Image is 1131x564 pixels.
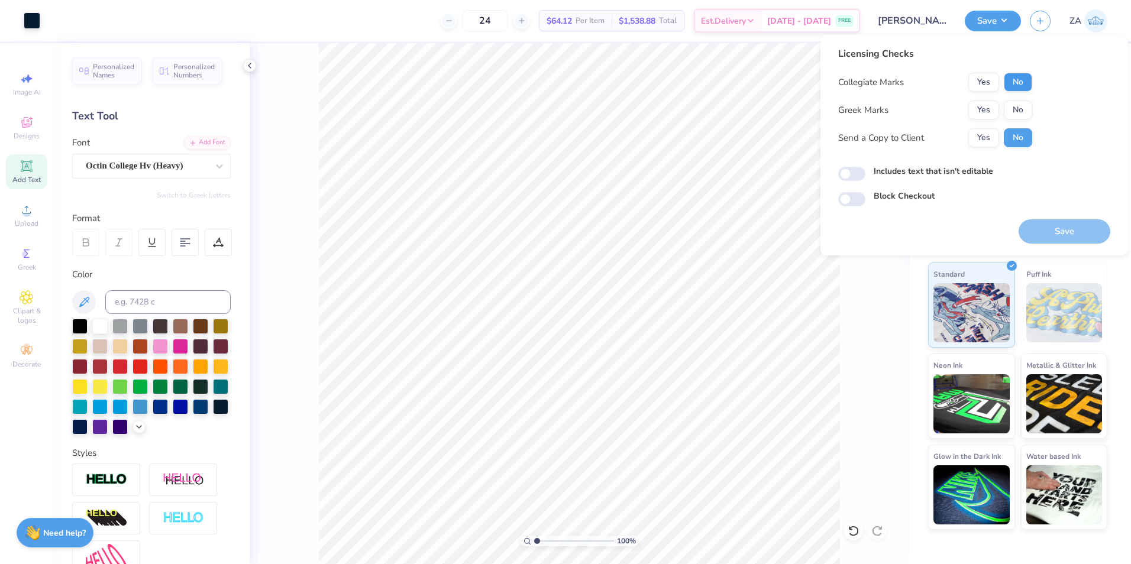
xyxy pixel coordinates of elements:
div: Send a Copy to Client [838,131,924,145]
span: $1,538.88 [619,15,655,27]
img: Stroke [86,473,127,487]
div: Greek Marks [838,103,888,117]
span: Upload [15,219,38,228]
button: Switch to Greek Letters [157,190,231,200]
button: Save [965,11,1021,31]
span: Personalized Numbers [173,63,215,79]
span: 100 % [617,536,636,546]
strong: Need help? [43,527,86,539]
span: Per Item [576,15,605,27]
button: No [1004,128,1032,147]
div: Licensing Checks [838,47,1032,61]
img: Metallic & Glitter Ink [1026,374,1103,433]
div: Styles [72,446,231,460]
span: $64.12 [547,15,572,27]
span: Image AI [13,87,41,97]
span: Total [659,15,677,27]
div: Format [72,212,232,225]
button: Yes [968,128,999,147]
img: Shadow [163,472,204,487]
span: Designs [14,131,40,141]
img: Zuriel Alaba [1084,9,1107,33]
input: e.g. 7428 c [105,290,231,314]
span: Glow in the Dark Ink [933,450,1001,462]
div: Text Tool [72,108,231,124]
span: Add Text [12,175,41,184]
span: Neon Ink [933,359,962,371]
span: Decorate [12,359,41,369]
span: Water based Ink [1026,450,1081,462]
img: Puff Ink [1026,283,1103,342]
span: Clipart & logos [6,306,47,325]
span: ZA [1069,14,1081,28]
button: Yes [968,101,999,119]
label: Block Checkout [874,190,935,202]
span: FREE [838,17,851,25]
span: [DATE] - [DATE] [767,15,831,27]
label: Includes text that isn't editable [874,165,993,177]
a: ZA [1069,9,1107,33]
span: Est. Delivery [701,15,746,27]
span: Standard [933,268,965,280]
label: Font [72,136,90,150]
img: Neon Ink [933,374,1010,433]
div: Color [72,268,231,281]
img: Negative Space [163,511,204,525]
img: Glow in the Dark Ink [933,465,1010,524]
input: – – [462,10,508,31]
img: Water based Ink [1026,465,1103,524]
button: No [1004,73,1032,92]
span: Personalized Names [93,63,135,79]
div: Collegiate Marks [838,76,904,89]
span: Metallic & Glitter Ink [1026,359,1096,371]
span: Puff Ink [1026,268,1051,280]
img: Standard [933,283,1010,342]
img: 3d Illusion [86,509,127,528]
input: Untitled Design [869,9,956,33]
div: Add Font [184,136,231,150]
span: Greek [18,262,36,272]
button: Yes [968,73,999,92]
button: No [1004,101,1032,119]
